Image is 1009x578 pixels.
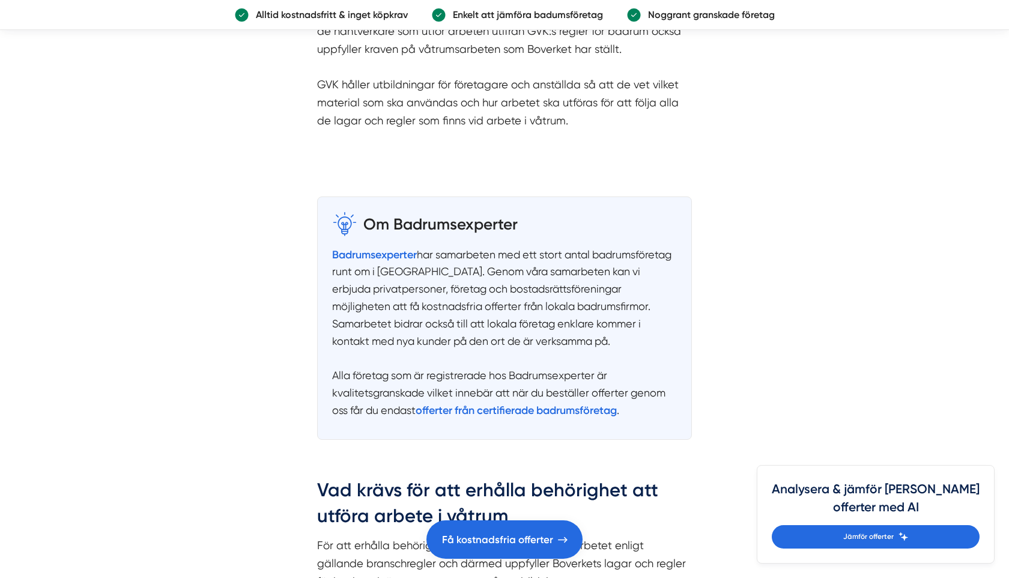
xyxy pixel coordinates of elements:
span: Få kostnadsfria offerter [442,532,553,548]
strong: offerter från certifierade badrumsföretag [416,404,617,417]
a: Jämför offerter [772,525,980,549]
h4: Analysera & jämför [PERSON_NAME] offerter med AI [772,480,980,525]
a: Få kostnadsfria offerter [426,520,583,559]
p: Alltid kostnadsfritt & inget köpkrav [249,7,408,22]
p: Noggrant granskade företag [641,7,775,22]
a: Badrumsexperter [332,248,417,261]
h2: Vad krävs för att erhålla behörighet att utföra arbete i våtrum [317,477,692,537]
span: Jämför offerter [843,531,894,543]
h3: Om Badrumsexperter [363,211,518,236]
section: har samarbeten med ett stort antal badrumsföretag runt om i [GEOGRAPHIC_DATA]. Genom våra samarbe... [332,246,677,425]
a: offerter från certifierade badrumsföretag [416,404,617,416]
p: Enkelt att jämföra badumsföretag [446,7,603,22]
